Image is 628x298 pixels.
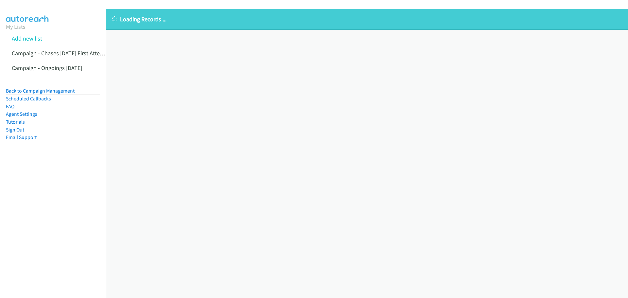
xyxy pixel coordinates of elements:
a: Campaign - Ongoings [DATE] [12,64,82,72]
a: Email Support [6,134,37,140]
p: Loading Records ... [112,15,622,24]
a: Sign Out [6,127,24,133]
a: Agent Settings [6,111,37,117]
a: FAQ [6,103,14,110]
a: Tutorials [6,119,25,125]
a: Add new list [12,35,42,42]
a: Scheduled Callbacks [6,96,51,102]
a: My Lists [6,23,26,30]
a: Back to Campaign Management [6,88,75,94]
a: Campaign - Chases [DATE] First Attempt [12,49,110,57]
